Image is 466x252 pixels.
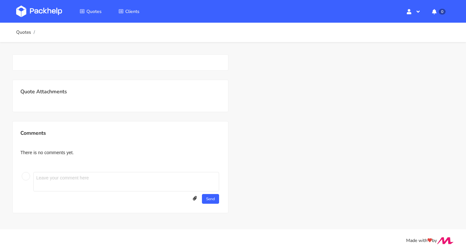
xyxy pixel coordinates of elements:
p: Quote Attachments [20,88,220,96]
a: Clients [111,6,147,17]
button: 0 [427,6,450,17]
img: Dashboard [16,6,62,17]
img: Move Closer [437,237,454,244]
div: Made with by [8,237,458,245]
a: Quotes [16,30,31,35]
button: Send [202,194,219,204]
p: There is no comments yet. [20,150,220,155]
span: Quotes [86,8,102,15]
p: Comments [20,129,220,137]
nav: breadcrumb [16,26,37,39]
span: Clients [125,8,139,15]
a: Quotes [72,6,109,17]
span: 0 [439,9,446,15]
